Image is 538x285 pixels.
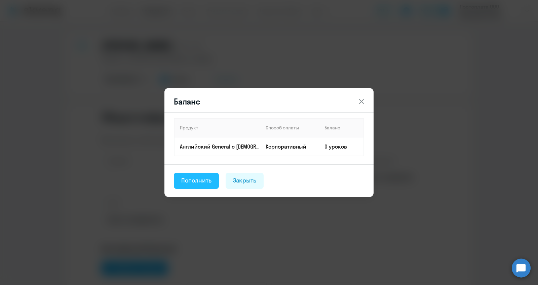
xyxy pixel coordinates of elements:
[226,173,264,189] button: Закрыть
[174,118,260,137] th: Продукт
[164,96,374,107] header: Баланс
[319,118,364,137] th: Баланс
[174,173,219,189] button: Пополнить
[319,137,364,156] td: 0 уроков
[260,118,319,137] th: Способ оплаты
[260,137,319,156] td: Корпоративный
[233,176,257,185] div: Закрыть
[180,143,260,150] p: Английский General с [DEMOGRAPHIC_DATA] преподавателем
[181,176,212,185] div: Пополнить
